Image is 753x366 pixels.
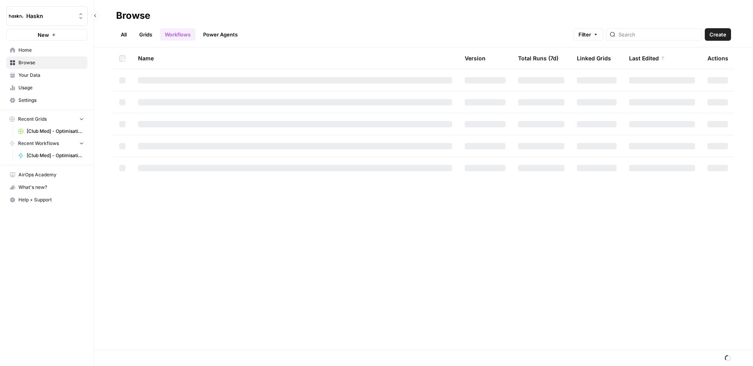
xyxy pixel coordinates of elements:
[160,28,195,41] a: Workflows
[18,72,84,79] span: Your Data
[198,28,242,41] a: Power Agents
[6,44,87,56] a: Home
[38,31,49,39] span: New
[18,59,84,66] span: Browse
[6,94,87,107] a: Settings
[138,47,452,69] div: Name
[6,69,87,82] a: Your Data
[709,31,726,38] span: Create
[6,138,87,149] button: Recent Workflows
[9,9,23,23] img: Haskn Logo
[18,97,84,104] span: Settings
[629,47,665,69] div: Last Edited
[577,47,611,69] div: Linked Grids
[6,113,87,125] button: Recent Grids
[6,194,87,206] button: Help + Support
[6,82,87,94] a: Usage
[18,140,59,147] span: Recent Workflows
[573,28,603,41] button: Filter
[6,181,87,194] button: What's new?
[18,196,84,203] span: Help + Support
[705,28,731,41] button: Create
[26,12,74,20] span: Haskn
[578,31,591,38] span: Filter
[18,116,47,123] span: Recent Grids
[465,47,486,69] div: Version
[135,28,157,41] a: Grids
[7,181,87,193] div: What's new?
[18,84,84,91] span: Usage
[15,149,87,162] a: [Club Med] - Optimisation + FAQ
[27,152,84,159] span: [Club Med] - Optimisation + FAQ
[27,128,84,135] span: [Club Med] - Optimisation + FAQ Grid
[15,125,87,138] a: [Club Med] - Optimisation + FAQ Grid
[116,9,150,22] div: Browse
[6,29,87,41] button: New
[708,47,728,69] div: Actions
[18,47,84,54] span: Home
[6,169,87,181] a: AirOps Academy
[6,6,87,26] button: Workspace: Haskn
[18,171,84,178] span: AirOps Academy
[518,47,558,69] div: Total Runs (7d)
[618,31,698,38] input: Search
[116,28,131,41] a: All
[6,56,87,69] a: Browse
